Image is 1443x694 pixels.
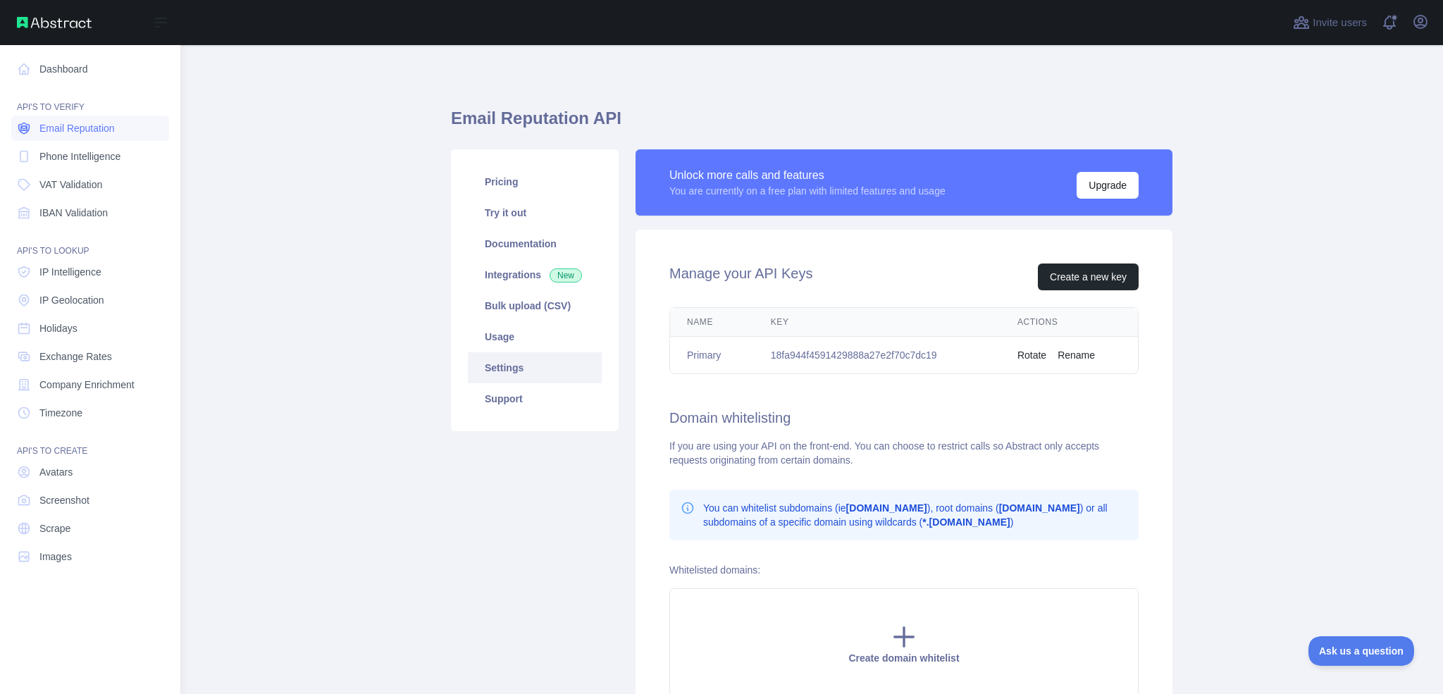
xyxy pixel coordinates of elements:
[11,228,169,256] div: API'S TO LOOKUP
[669,184,946,198] div: You are currently on a free plan with limited features and usage
[1038,264,1139,290] button: Create a new key
[11,144,169,169] a: Phone Intelligence
[39,521,70,535] span: Scrape
[1001,308,1138,337] th: Actions
[754,308,1001,337] th: Key
[39,550,72,564] span: Images
[39,293,104,307] span: IP Geolocation
[848,652,959,664] span: Create domain whitelist
[39,149,120,163] span: Phone Intelligence
[1058,348,1095,362] button: Rename
[11,116,169,141] a: Email Reputation
[11,287,169,313] a: IP Geolocation
[11,459,169,485] a: Avatars
[11,200,169,225] a: IBAN Validation
[703,501,1127,529] p: You can whitelist subdomains (ie ), root domains ( ) or all subdomains of a specific domain using...
[11,316,169,341] a: Holidays
[11,428,169,457] div: API'S TO CREATE
[39,465,73,479] span: Avatars
[999,502,1080,514] b: [DOMAIN_NAME]
[846,502,927,514] b: [DOMAIN_NAME]
[468,197,602,228] a: Try it out
[39,265,101,279] span: IP Intelligence
[11,544,169,569] a: Images
[468,352,602,383] a: Settings
[11,372,169,397] a: Company Enrichment
[754,337,1001,374] td: 18fa944f4591429888a27e2f70c7dc19
[11,488,169,513] a: Screenshot
[11,400,169,426] a: Timezone
[670,337,754,374] td: Primary
[39,121,115,135] span: Email Reputation
[11,172,169,197] a: VAT Validation
[39,178,102,192] span: VAT Validation
[1313,15,1367,31] span: Invite users
[468,166,602,197] a: Pricing
[468,259,602,290] a: Integrations New
[468,383,602,414] a: Support
[1017,348,1046,362] button: Rotate
[11,259,169,285] a: IP Intelligence
[669,564,760,576] label: Whitelisted domains:
[670,308,754,337] th: Name
[39,406,82,420] span: Timezone
[1290,11,1370,34] button: Invite users
[17,17,92,28] img: Abstract API
[922,516,1010,528] b: *.[DOMAIN_NAME]
[1077,172,1139,199] button: Upgrade
[468,321,602,352] a: Usage
[468,228,602,259] a: Documentation
[39,321,78,335] span: Holidays
[669,264,812,290] h2: Manage your API Keys
[39,378,135,392] span: Company Enrichment
[11,516,169,541] a: Scrape
[39,206,108,220] span: IBAN Validation
[11,85,169,113] div: API'S TO VERIFY
[11,56,169,82] a: Dashboard
[1308,636,1415,666] iframe: Toggle Customer Support
[39,493,89,507] span: Screenshot
[669,408,1139,428] h2: Domain whitelisting
[669,439,1139,467] div: If you are using your API on the front-end. You can choose to restrict calls so Abstract only acc...
[11,344,169,369] a: Exchange Rates
[451,107,1172,141] h1: Email Reputation API
[669,167,946,184] div: Unlock more calls and features
[550,268,582,283] span: New
[39,349,112,364] span: Exchange Rates
[468,290,602,321] a: Bulk upload (CSV)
